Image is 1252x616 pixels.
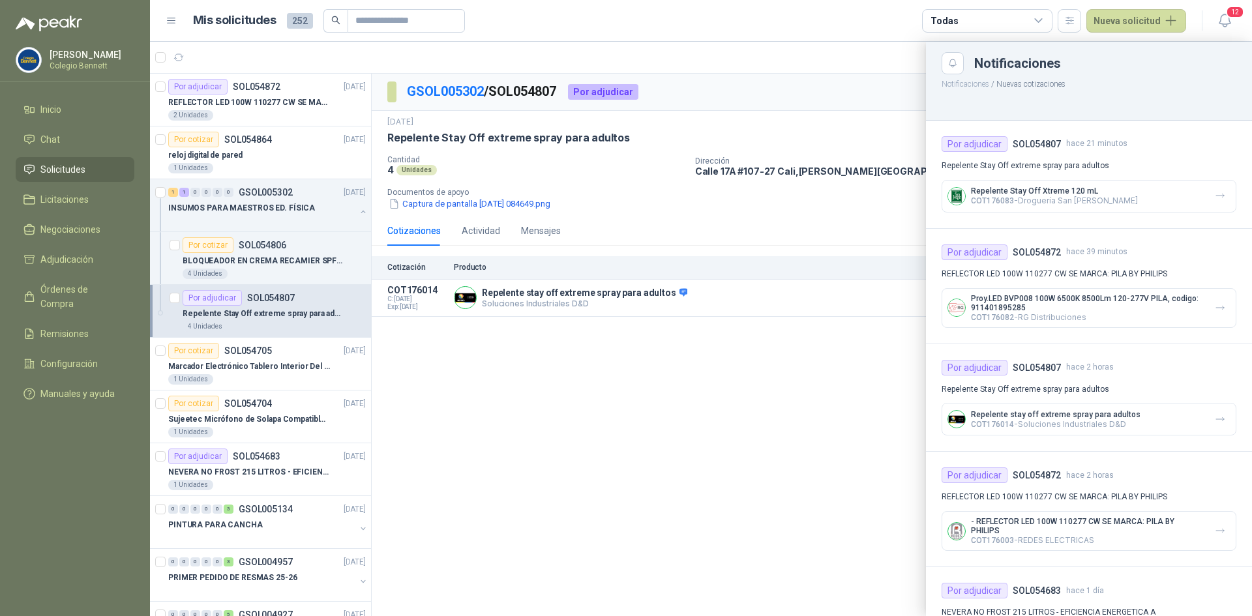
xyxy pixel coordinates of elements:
[971,186,1138,196] p: Repelente Stay Off Xtreme 120 mL
[1066,246,1127,258] span: hace 39 minutos
[16,16,82,31] img: Logo peakr
[971,410,1140,419] p: Repelente stay off extreme spray para adultos
[942,467,1007,483] div: Por adjudicar
[40,102,61,117] span: Inicio
[16,97,134,122] a: Inicio
[942,136,1007,152] div: Por adjudicar
[1066,585,1104,597] span: hace 1 día
[40,387,115,401] span: Manuales y ayuda
[948,299,965,316] img: Company Logo
[1066,138,1127,150] span: hace 21 minutos
[971,517,1204,535] p: - REFLECTOR LED 100W 110277 CW SE MARCA: PILA BY PHILIPS
[1013,360,1061,375] h4: SOL054807
[926,74,1252,91] p: / Nuevas cotizaciones
[942,244,1007,260] div: Por adjudicar
[16,321,134,346] a: Remisiones
[16,157,134,182] a: Solicitudes
[16,187,134,212] a: Licitaciones
[1066,469,1114,482] span: hace 2 horas
[50,50,131,59] p: [PERSON_NAME]
[16,127,134,152] a: Chat
[971,196,1138,205] p: - Droguería San [PERSON_NAME]
[40,282,122,311] span: Órdenes de Compra
[948,523,965,540] img: Company Logo
[1066,361,1114,374] span: hace 2 horas
[974,57,1236,70] div: Notificaciones
[40,222,100,237] span: Negociaciones
[16,247,134,272] a: Adjudicación
[1013,137,1061,151] h4: SOL054807
[40,252,93,267] span: Adjudicación
[16,381,134,406] a: Manuales y ayuda
[1013,468,1061,482] h4: SOL054872
[942,360,1007,375] div: Por adjudicar
[40,192,89,207] span: Licitaciones
[971,313,1014,322] span: COT176082
[942,268,1236,280] p: REFLECTOR LED 100W 110277 CW SE MARCA: PILA BY PHILIPS
[50,62,131,70] p: Colegio Bennett
[331,16,340,25] span: search
[971,294,1204,312] p: Proy.LED BVP008 100W 6500K 8500Lm 120-277V PILA, codigo: 911401895285
[971,536,1014,545] span: COT176003
[16,277,134,316] a: Órdenes de Compra
[40,162,85,177] span: Solicitudes
[1226,6,1244,18] span: 12
[942,160,1236,172] p: Repelente Stay Off extreme spray para adultos
[971,420,1014,429] span: COT176014
[40,357,98,371] span: Configuración
[16,217,134,242] a: Negociaciones
[40,327,89,341] span: Remisiones
[1213,9,1236,33] button: 12
[931,14,958,28] div: Todas
[948,411,965,428] img: Company Logo
[942,583,1007,598] div: Por adjudicar
[971,196,1014,205] span: COT176083
[971,419,1140,429] p: - Soluciones Industriales D&D
[942,52,964,74] button: Close
[16,351,134,376] a: Configuración
[16,48,41,72] img: Company Logo
[942,80,989,89] button: Notificaciones
[40,132,60,147] span: Chat
[942,491,1236,503] p: REFLECTOR LED 100W 110277 CW SE MARCA: PILA BY PHILIPS
[193,11,276,30] h1: Mis solicitudes
[1013,245,1061,259] h4: SOL054872
[1086,9,1186,33] button: Nueva solicitud
[1013,583,1061,598] h4: SOL054683
[948,188,965,205] img: Company Logo
[942,383,1236,396] p: Repelente Stay Off extreme spray para adultos
[971,535,1204,545] p: - REDES ELECTRICAS
[971,312,1204,322] p: - RG Distribuciones
[287,13,313,29] span: 252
